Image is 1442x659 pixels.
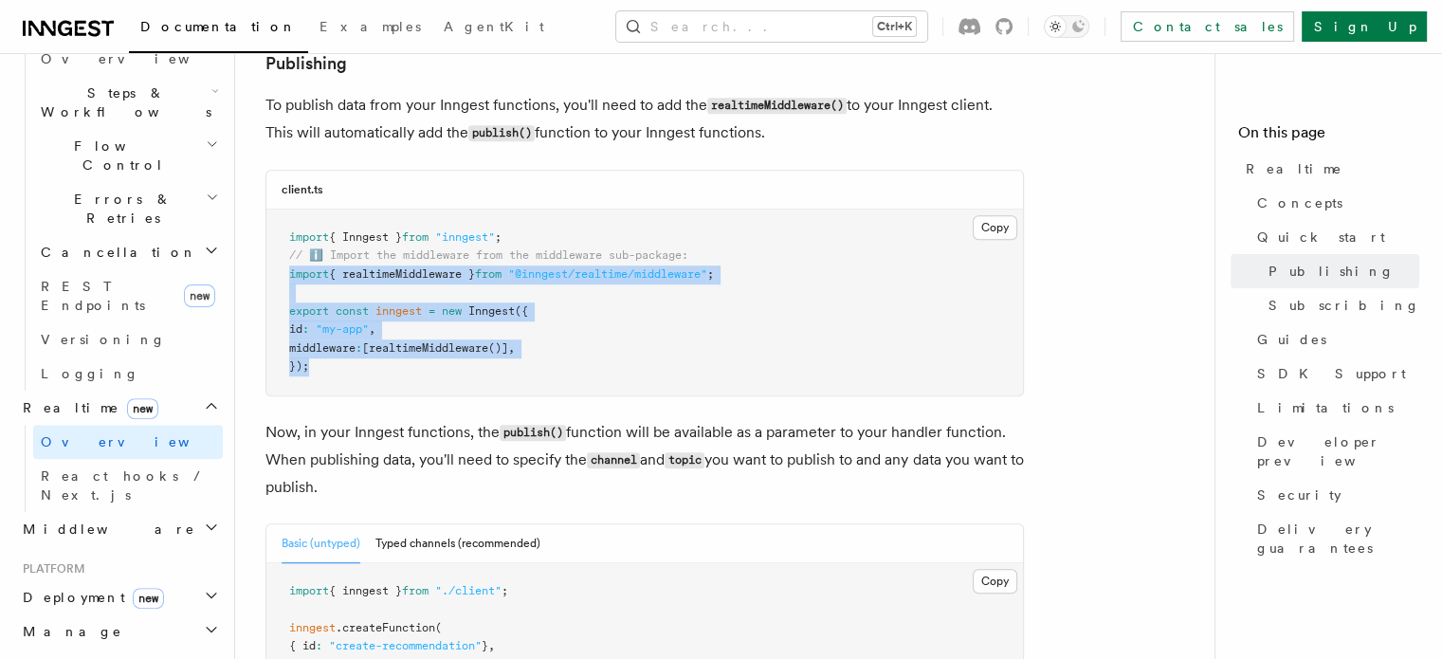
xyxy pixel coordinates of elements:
[375,304,422,318] span: inngest
[15,398,158,417] span: Realtime
[140,19,297,34] span: Documentation
[15,588,164,607] span: Deployment
[475,267,502,281] span: from
[265,50,347,77] a: Publishing
[1269,262,1395,281] span: Publishing
[33,459,223,512] a: React hooks / Next.js
[502,584,508,597] span: ;
[15,614,223,649] button: Manage
[1257,193,1342,212] span: Concepts
[41,434,236,449] span: Overview
[1250,186,1419,220] a: Concepts
[33,42,223,76] a: Overview
[1302,11,1427,42] a: Sign Up
[362,341,369,355] span: [
[33,322,223,357] a: Versioning
[1257,485,1342,504] span: Security
[973,215,1017,240] button: Copy
[873,17,916,36] kbd: Ctrl+K
[1257,398,1394,417] span: Limitations
[133,588,164,609] span: new
[329,584,402,597] span: { inngest }
[289,341,356,355] span: middleware
[41,332,166,347] span: Versioning
[1250,391,1419,425] a: Limitations
[508,267,707,281] span: "@inngest/realtime/middleware"
[289,639,316,652] span: { id
[1257,432,1419,470] span: Developer preview
[435,230,495,244] span: "inngest"
[1257,520,1419,558] span: Delivery guarantees
[316,322,369,336] span: "my-app"
[369,341,488,355] span: realtimeMiddleware
[435,621,442,634] span: (
[33,425,223,459] a: Overview
[33,83,211,121] span: Steps & Workflows
[282,524,360,563] button: Basic (untyped)
[500,425,566,441] code: publish()
[289,248,688,262] span: // ℹ️ Import the middleware from the middleware sub-package:
[587,452,640,468] code: channel
[707,98,847,114] code: realtimeMiddleware()
[432,6,556,51] a: AgentKit
[289,304,329,318] span: export
[1261,254,1419,288] a: Publishing
[289,359,309,373] span: });
[41,468,209,503] span: React hooks / Next.js
[973,569,1017,594] button: Copy
[1246,159,1342,178] span: Realtime
[184,284,215,307] span: new
[265,92,1024,147] p: To publish data from your Inngest functions, you'll need to add the to your Inngest client. This ...
[468,125,535,141] code: publish()
[308,6,432,51] a: Examples
[33,129,223,182] button: Flow Control
[33,235,223,269] button: Cancellation
[1269,296,1420,315] span: Subscribing
[33,190,206,228] span: Errors & Retries
[33,76,223,129] button: Steps & Workflows
[1044,15,1089,38] button: Toggle dark mode
[488,639,495,652] span: ,
[616,11,927,42] button: Search...Ctrl+K
[33,137,206,174] span: Flow Control
[402,584,429,597] span: from
[402,230,429,244] span: from
[316,639,322,652] span: :
[468,304,515,318] span: Inngest
[1250,220,1419,254] a: Quick start
[15,425,223,512] div: Realtimenew
[1257,228,1385,247] span: Quick start
[1121,11,1294,42] a: Contact sales
[488,341,508,355] span: ()]
[707,267,714,281] span: ;
[329,267,475,281] span: { realtimeMiddleware }
[1261,288,1419,322] a: Subscribing
[289,230,329,244] span: import
[15,42,223,391] div: Inngest Functions
[329,230,402,244] span: { Inngest }
[665,452,704,468] code: topic
[41,51,236,66] span: Overview
[127,398,158,419] span: new
[336,304,369,318] span: const
[33,357,223,391] a: Logging
[375,524,540,563] button: Typed channels (recommended)
[1238,121,1419,152] h4: On this page
[129,6,308,53] a: Documentation
[495,230,502,244] span: ;
[1250,322,1419,357] a: Guides
[15,622,122,641] span: Manage
[15,391,223,425] button: Realtimenew
[444,19,544,34] span: AgentKit
[336,621,435,634] span: .createFunction
[15,561,85,577] span: Platform
[442,304,462,318] span: new
[41,279,145,313] span: REST Endpoints
[33,243,197,262] span: Cancellation
[369,322,375,336] span: ,
[1250,478,1419,512] a: Security
[289,322,302,336] span: id
[515,304,528,318] span: ({
[302,322,309,336] span: :
[33,269,223,322] a: REST Endpointsnew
